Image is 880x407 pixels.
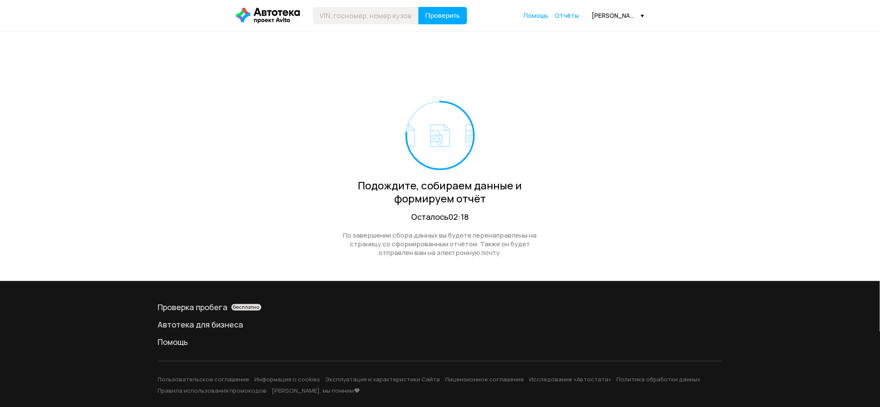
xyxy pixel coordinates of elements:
[555,11,579,20] a: Отчёты
[158,319,722,330] a: Автотека для бизнеса
[158,387,267,394] a: Правила использования промокодов
[158,302,722,312] a: Проверка пробегабесплатно
[425,12,460,19] span: Проверить
[334,212,547,222] div: Осталось 02:18
[158,302,722,312] div: Проверка пробега
[272,387,360,394] a: [PERSON_NAME], мы помним
[524,11,549,20] a: Помощь
[445,375,524,383] a: Лицензионное соглашение
[617,375,701,383] a: Политика обработки данных
[158,337,722,347] a: Помощь
[313,7,419,24] input: VIN, госномер, номер кузова
[419,7,467,24] button: Проверить
[255,375,320,383] a: Информация о cookies
[530,375,612,383] a: Исследование «Автостата»
[326,375,440,383] a: Эксплуатация и характеристики Сайта
[334,231,547,257] div: По завершении сбора данных вы будете перенаправлены на страницу со сформированным отчётом. Также ...
[233,304,260,310] span: бесплатно
[592,11,644,20] div: [PERSON_NAME][EMAIL_ADDRESS][DOMAIN_NAME]
[334,179,547,205] div: Подождите, собираем данные и формируем отчёт
[158,375,250,383] a: Пользовательское соглашение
